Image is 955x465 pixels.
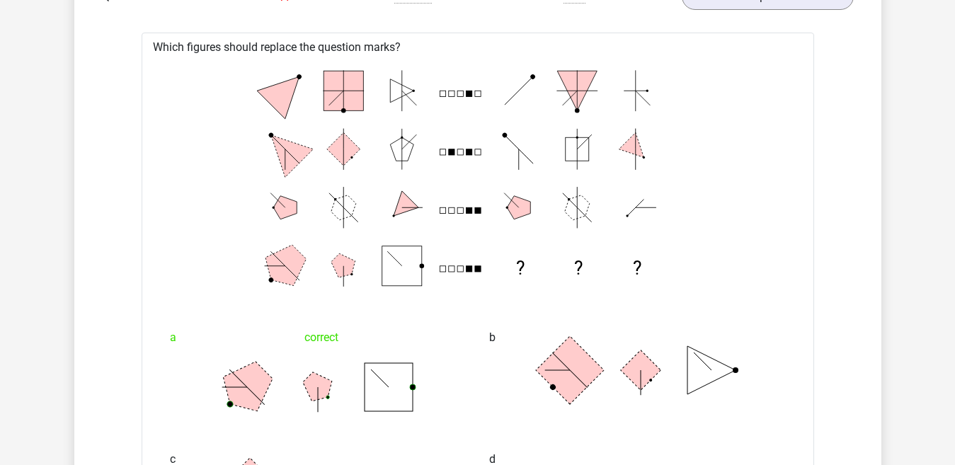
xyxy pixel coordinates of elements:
span: b [489,323,496,352]
text: ? [515,258,524,279]
div: correct [170,323,467,352]
text: ? [632,258,641,279]
text: ? [574,258,583,279]
span: a [170,323,176,352]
